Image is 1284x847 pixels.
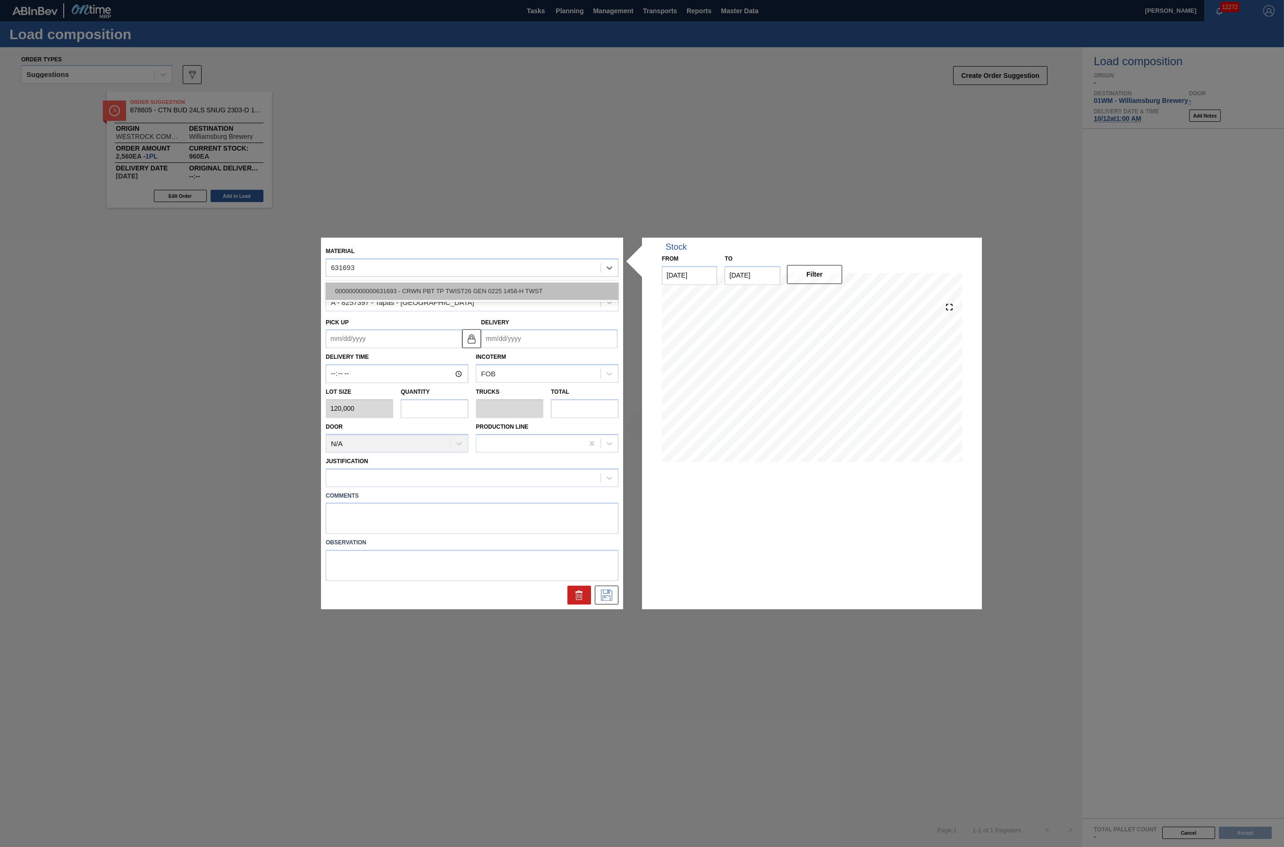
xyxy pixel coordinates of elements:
label: Incoterm [476,354,506,361]
label: Delivery [481,319,509,326]
div: FOB [481,370,496,378]
label: Total [551,389,569,396]
label: Trucks [476,389,499,396]
div: Delete Suggestion [567,586,591,605]
button: locked [462,329,481,348]
label: From [662,255,678,262]
label: Pick up [326,319,349,326]
label: Material [326,248,355,254]
button: Filter [787,265,842,284]
label: Lot size [326,386,393,399]
label: Door [326,423,343,430]
input: mm/dd/yyyy [662,266,717,285]
label: to [725,255,732,262]
input: mm/dd/yyyy [481,330,617,348]
div: Save Suggestion [595,586,618,605]
div: 000000000000631693 - CRWN PBT TP TWIST26 GEN 0225 1458-H TWST [326,282,618,300]
input: mm/dd/yyyy [326,330,462,348]
label: Delivery Time [326,351,468,364]
label: Quantity [401,389,430,396]
input: mm/dd/yyyy [725,266,780,285]
div: Stock [666,242,687,252]
label: Comments [326,489,618,503]
label: Justification [326,458,368,465]
img: locked [466,333,477,344]
label: Production Line [476,423,528,430]
div: A - 8257397 - Tapas - [GEOGRAPHIC_DATA] [331,298,474,306]
label: Observation [326,536,618,550]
